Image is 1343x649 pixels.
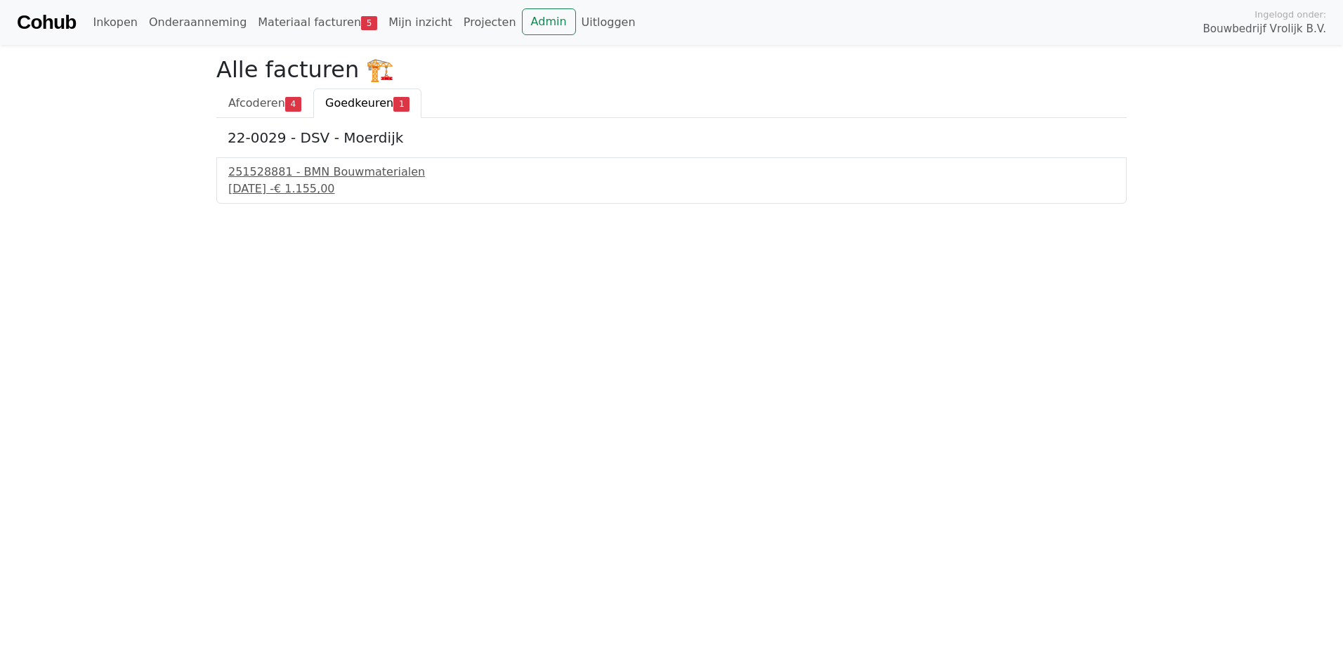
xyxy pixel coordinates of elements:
span: Bouwbedrijf Vrolijk B.V. [1203,21,1326,37]
a: Afcoderen4 [216,88,313,118]
a: Projecten [458,8,522,37]
div: 251528881 - BMN Bouwmaterialen [228,164,1115,181]
a: Uitloggen [576,8,641,37]
span: Afcoderen [228,96,285,110]
div: [DATE] - [228,181,1115,197]
a: Admin [522,8,576,35]
a: 251528881 - BMN Bouwmaterialen[DATE] -€ 1.155,00 [228,164,1115,197]
h5: 22-0029 - DSV - Moerdijk [228,129,1115,146]
span: 5 [361,16,377,30]
span: Ingelogd onder: [1254,8,1326,21]
a: Onderaanneming [143,8,252,37]
a: Inkopen [87,8,143,37]
a: Goedkeuren1 [313,88,421,118]
span: 4 [285,97,301,111]
a: Mijn inzicht [383,8,458,37]
a: Materiaal facturen5 [252,8,383,37]
a: Cohub [17,6,76,39]
h2: Alle facturen 🏗️ [216,56,1127,83]
span: € 1.155,00 [274,182,335,195]
span: Goedkeuren [325,96,393,110]
span: 1 [393,97,410,111]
